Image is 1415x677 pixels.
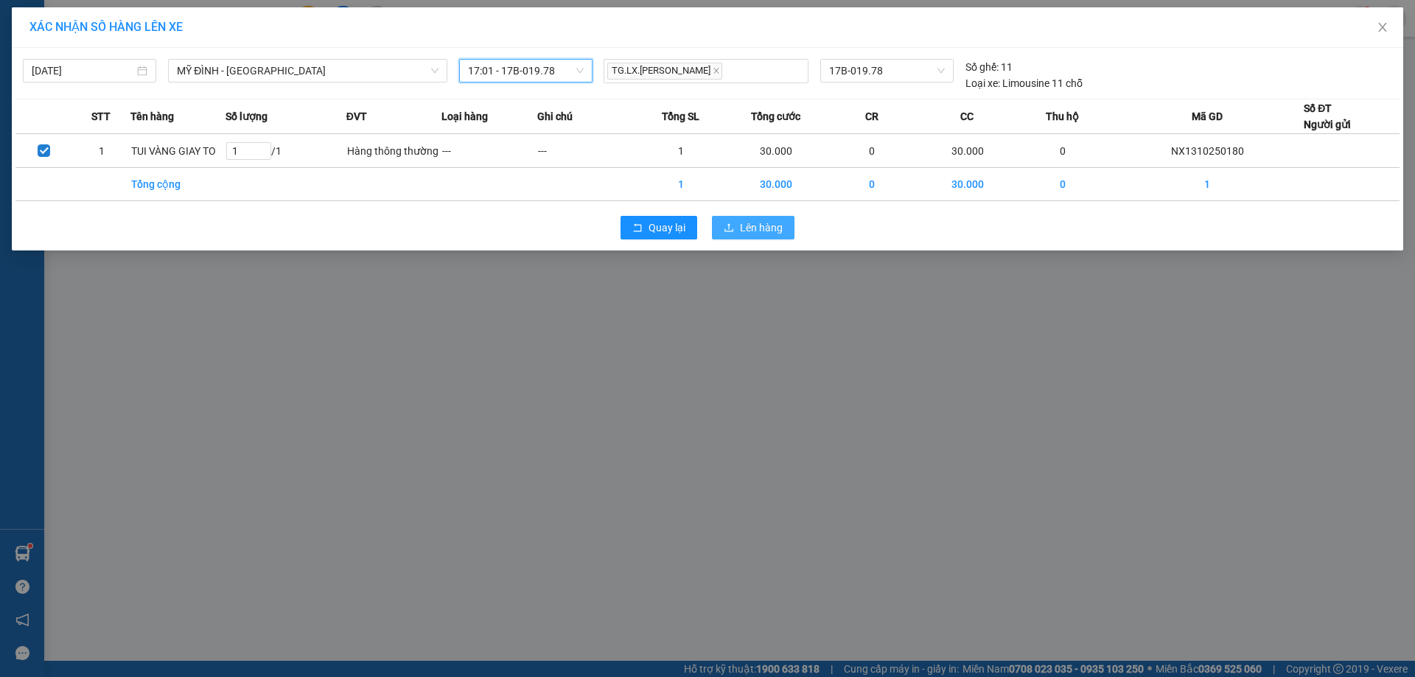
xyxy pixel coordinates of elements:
span: TG.LX.[PERSON_NAME] [607,63,722,80]
td: 30.000 [728,168,824,201]
span: close [713,67,720,74]
span: Số lượng [226,108,268,124]
td: 0 [1016,168,1111,201]
td: 30.000 [920,168,1016,201]
button: Close [1362,7,1403,49]
td: TUI VÀNG GIAY TO [130,134,226,168]
div: Số ĐT Người gửi [1304,100,1351,133]
td: Hàng thông thường [346,134,442,168]
span: down [430,66,439,75]
div: Limousine 11 chỗ [965,75,1083,91]
button: uploadLên hàng [712,216,794,239]
span: Tên hàng [130,108,174,124]
span: Loại hàng [441,108,488,124]
td: / 1 [226,134,346,168]
span: ĐVT [346,108,367,124]
td: --- [537,134,633,168]
span: close [1377,21,1388,33]
span: Số ghế: [965,59,999,75]
td: 0 [824,134,920,168]
span: Tổng SL [662,108,699,124]
span: Loại xe: [965,75,1000,91]
span: XÁC NHẬN SỐ HÀNG LÊN XE [29,20,183,34]
span: MỸ ĐÌNH - THÁI BÌNH [177,60,439,82]
span: 17:01 - 17B-019.78 [468,60,584,82]
span: 17B-019.78 [829,60,944,82]
td: 0 [824,168,920,201]
td: 1 [633,168,729,201]
span: rollback [632,222,643,234]
td: 30.000 [920,134,1016,168]
span: CC [960,108,974,124]
span: Mã GD [1192,108,1223,124]
span: CR [865,108,878,124]
span: Tổng cước [751,108,800,124]
td: 30.000 [728,134,824,168]
td: 1 [633,134,729,168]
td: NX1310250180 [1111,134,1304,168]
button: rollbackQuay lại [621,216,697,239]
span: Lên hàng [740,220,783,236]
div: 11 [965,59,1013,75]
input: 13/10/2025 [32,63,134,79]
span: Quay lại [649,220,685,236]
span: upload [724,222,734,234]
span: Thu hộ [1046,108,1079,124]
td: 0 [1016,134,1111,168]
td: 1 [73,134,130,168]
td: 1 [1111,168,1304,201]
td: --- [441,134,537,168]
span: Ghi chú [537,108,573,124]
td: Tổng cộng [130,168,226,201]
span: STT [91,108,111,124]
